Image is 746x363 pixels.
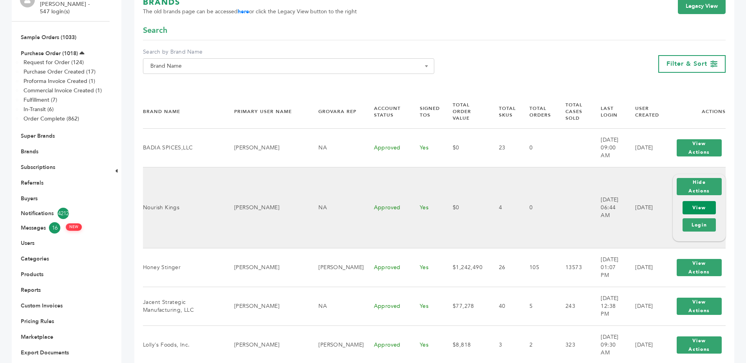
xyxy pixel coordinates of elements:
a: Purchase Order Created (17) [23,68,96,75]
td: Yes [410,248,443,287]
td: 0 [520,128,556,167]
a: Notifications4212 [21,208,101,219]
td: Approved [364,287,410,325]
a: Subscriptions [21,164,55,171]
span: NEW [66,223,82,231]
td: NA [309,287,364,325]
th: Total Cases Sold [556,95,591,128]
a: Order Complete (862) [23,115,79,122]
th: Primary User Name [224,95,309,128]
th: Account Status [364,95,410,128]
td: [PERSON_NAME] [224,128,309,167]
td: Yes [410,167,443,248]
a: Request for Order (124) [23,59,84,66]
a: Login [683,218,716,232]
label: Search by Brand Name [143,48,434,56]
td: 13573 [556,248,591,287]
td: 243 [556,287,591,325]
span: 16 [49,222,60,234]
td: Approved [364,128,410,167]
span: 4212 [58,208,69,219]
td: Honey Stinger [143,248,224,287]
td: 40 [489,287,520,325]
td: $77,278 [443,287,489,325]
td: NA [309,128,364,167]
th: Total SKUs [489,95,520,128]
td: [DATE] [625,248,663,287]
td: Jacent Strategic Manufacturing, LLC [143,287,224,325]
td: [DATE] 01:07 PM [591,248,625,287]
td: [DATE] 06:44 AM [591,167,625,248]
th: Brand Name [143,95,224,128]
td: [DATE] 09:00 AM [591,128,625,167]
a: Proforma Invoice Created (1) [23,77,95,85]
td: [DATE] [625,167,663,248]
a: In-Transit (6) [23,106,54,113]
td: [PERSON_NAME] [224,167,309,248]
th: Grovara Rep [309,95,364,128]
td: $0 [443,167,489,248]
a: Referrals [21,179,43,187]
th: Total Orders [520,95,556,128]
button: Hide Actions [677,178,722,195]
td: [PERSON_NAME] [309,248,364,287]
a: Sample Orders (1033) [21,34,76,41]
th: Total Order Value [443,95,489,128]
td: 105 [520,248,556,287]
td: Approved [364,248,410,287]
a: Buyers [21,195,38,202]
a: Users [21,239,34,247]
span: Brand Name [143,58,434,74]
td: 26 [489,248,520,287]
button: View Actions [677,259,722,276]
th: Actions [663,95,726,128]
span: Brand Name [147,61,430,72]
td: NA [309,167,364,248]
td: Approved [364,167,410,248]
a: Products [21,271,43,278]
a: Categories [21,255,49,262]
td: BADIA SPICES,LLC [143,128,224,167]
button: View Actions [677,139,722,156]
td: 4 [489,167,520,248]
button: View Actions [677,298,722,315]
span: The old brands page can be accessed or click the Legacy View button to the right [143,8,357,16]
a: Fulfillment (7) [23,96,57,104]
span: Search [143,25,167,36]
a: Super Brands [21,132,55,140]
td: [DATE] [625,128,663,167]
td: 0 [520,167,556,248]
td: Yes [410,287,443,325]
a: here [238,8,249,15]
td: Nourish Kings [143,167,224,248]
a: Purchase Order (1018) [21,50,78,57]
td: 23 [489,128,520,167]
td: Yes [410,128,443,167]
a: View [683,201,716,214]
span: Filter & Sort [667,59,707,68]
a: Brands [21,148,38,155]
a: Commercial Invoice Created (1) [23,87,102,94]
a: Messages16 NEW [21,222,101,234]
a: Reports [21,286,41,294]
th: User Created [625,95,663,128]
th: Last Login [591,95,625,128]
a: Pricing Rules [21,318,54,325]
td: [DATE] 12:38 PM [591,287,625,325]
a: Custom Invoices [21,302,63,309]
td: 5 [520,287,556,325]
a: Marketplace [21,333,53,341]
button: View Actions [677,336,722,354]
td: $0 [443,128,489,167]
td: [PERSON_NAME] [224,248,309,287]
a: Export Documents [21,349,69,356]
td: [DATE] [625,287,663,325]
th: Signed TOS [410,95,443,128]
td: [PERSON_NAME] [224,287,309,325]
td: $1,242,490 [443,248,489,287]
